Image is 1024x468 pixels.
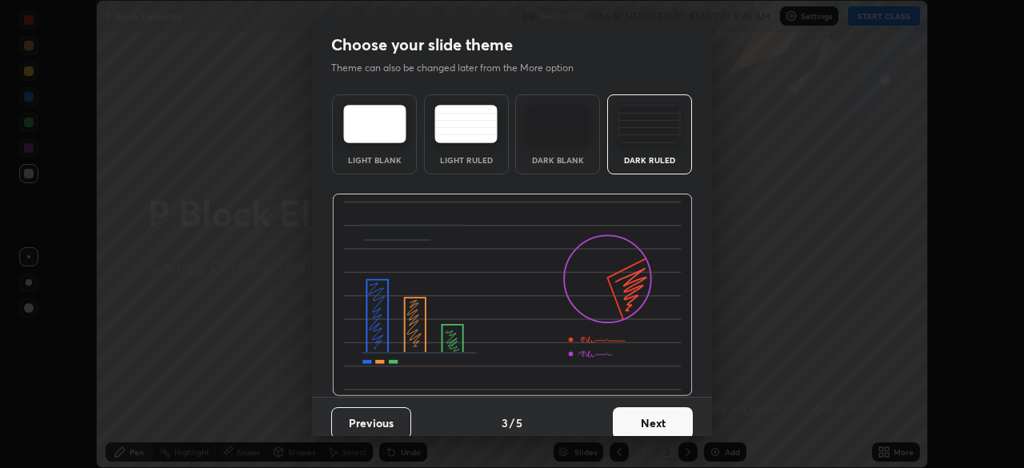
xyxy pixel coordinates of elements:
[526,105,590,143] img: darkTheme.f0cc69e5.svg
[331,61,590,75] p: Theme can also be changed later from the More option
[613,407,693,439] button: Next
[526,156,590,164] div: Dark Blank
[331,34,513,55] h2: Choose your slide theme
[342,156,406,164] div: Light Blank
[618,105,681,143] img: darkRuledTheme.de295e13.svg
[434,105,498,143] img: lightRuledTheme.5fabf969.svg
[516,414,522,431] h4: 5
[618,156,682,164] div: Dark Ruled
[332,194,693,397] img: darkRuledThemeBanner.864f114c.svg
[510,414,514,431] h4: /
[434,156,498,164] div: Light Ruled
[502,414,508,431] h4: 3
[343,105,406,143] img: lightTheme.e5ed3b09.svg
[331,407,411,439] button: Previous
